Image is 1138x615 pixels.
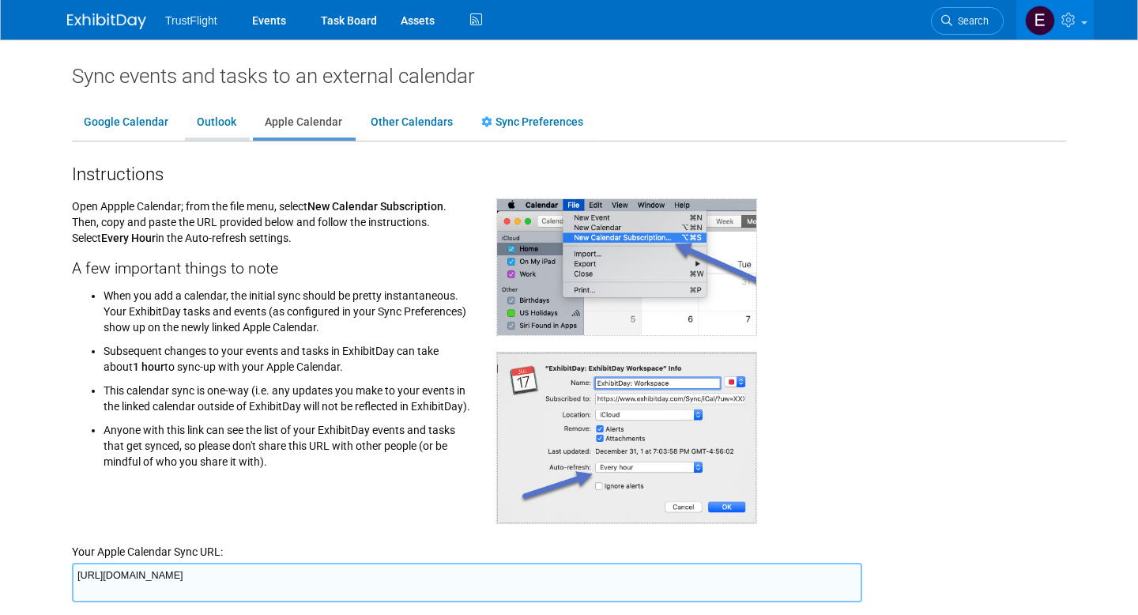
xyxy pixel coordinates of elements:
[104,284,473,335] li: When you add a calendar, the initial sync should be pretty instantaneous. Your ExhibitDay tasks a...
[67,13,146,29] img: ExhibitDay
[1025,6,1055,36] img: Emma Ryan
[496,198,757,335] img: Apple Calendar screen shot for adding external calendar
[72,108,180,138] a: Google Calendar
[931,7,1004,35] a: Search
[359,108,465,138] a: Other Calendars
[185,108,248,138] a: Outlook
[253,108,354,138] a: Apple Calendar
[133,360,164,373] span: 1 hour
[952,15,989,27] span: Search
[72,246,473,280] div: A few important things to note
[469,108,595,138] a: Sync Preferences
[165,14,217,27] span: TrustFlight
[496,352,757,524] img: Apple Calendar screen shot for adding external calendar
[104,335,473,375] li: Subsequent changes to your events and tasks in ExhibitDay can take about to sync-up with your App...
[104,375,473,414] li: This calendar sync is one-way (i.e. any updates you make to your events in the linked calendar ou...
[72,157,1066,187] div: Instructions
[307,200,443,213] span: New Calendar Subscription
[72,563,862,602] textarea: [URL][DOMAIN_NAME]
[72,524,1066,560] div: Your Apple Calendar Sync URL:
[72,63,1066,89] div: Sync events and tasks to an external calendar
[104,414,473,470] li: Anyone with this link can see the list of your ExhibitDay events and tasks that get synced, so pl...
[60,187,484,477] div: Open Appple Calendar; from the file menu, select . Then, copy and paste the URL provided below an...
[101,232,156,244] span: Every Hour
